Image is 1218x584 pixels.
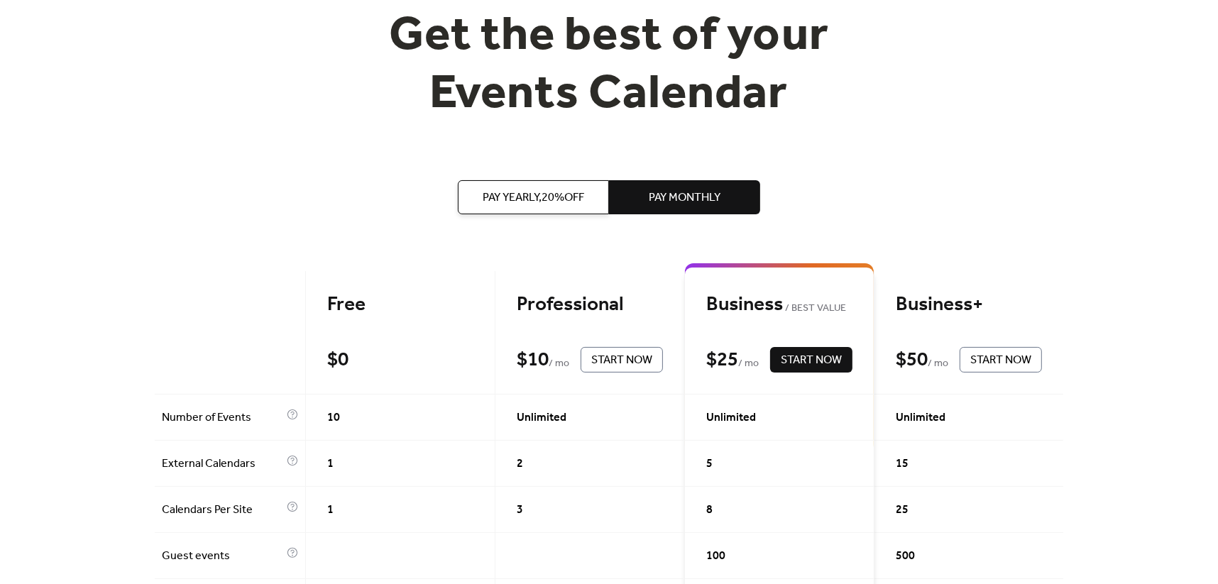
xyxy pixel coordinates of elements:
span: Unlimited [517,409,566,426]
span: Start Now [591,352,652,369]
button: Start Now [581,347,663,373]
div: $ 25 [706,348,738,373]
span: 8 [706,502,713,519]
span: 10 [327,409,340,426]
span: Start Now [970,352,1031,369]
span: 25 [896,502,909,519]
div: $ 0 [327,348,349,373]
span: 1 [327,456,334,473]
span: 5 [706,456,713,473]
span: Calendars Per Site [162,502,283,519]
button: Pay Yearly,20%off [458,180,609,214]
button: Start Now [960,347,1042,373]
span: BEST VALUE [783,300,846,317]
div: Business [706,292,852,317]
div: Free [327,292,473,317]
span: External Calendars [162,456,283,473]
span: / mo [549,356,569,373]
button: Start Now [770,347,852,373]
button: Pay Monthly [609,180,760,214]
span: 100 [706,548,725,565]
span: / mo [738,356,759,373]
div: $ 50 [896,348,928,373]
span: Guest events [162,548,283,565]
h1: Get the best of your Events Calendar [336,8,882,123]
span: 15 [896,456,909,473]
span: / mo [928,356,948,373]
span: 3 [517,502,523,519]
div: Professional [517,292,663,317]
span: Start Now [781,352,842,369]
div: $ 10 [517,348,549,373]
span: Unlimited [706,409,756,426]
span: Unlimited [896,409,945,426]
div: Business+ [896,292,1042,317]
span: Pay Monthly [649,189,720,206]
span: Number of Events [162,409,283,426]
span: 2 [517,456,523,473]
span: 500 [896,548,915,565]
span: Pay Yearly, 20% off [483,189,584,206]
span: 1 [327,502,334,519]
